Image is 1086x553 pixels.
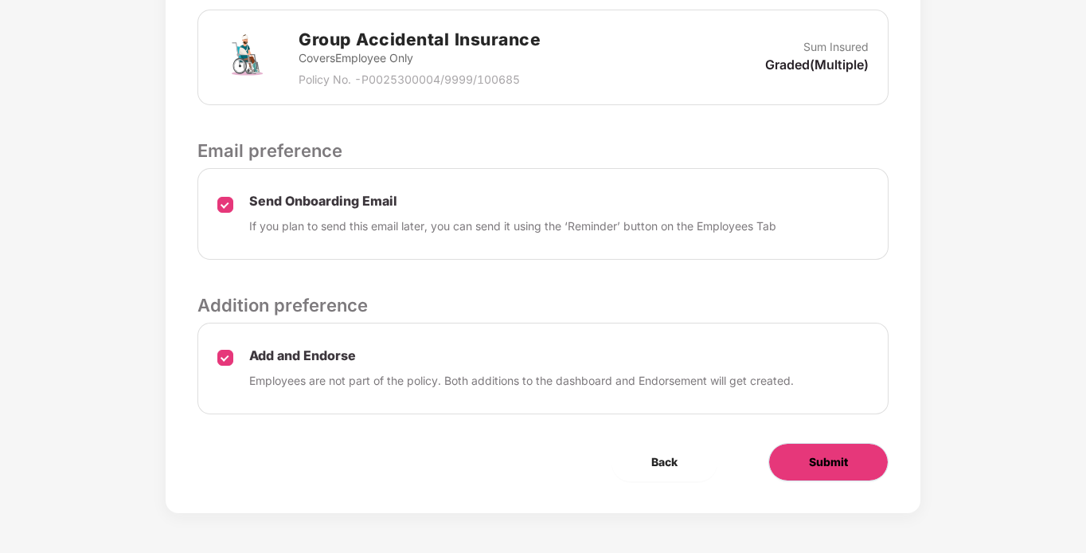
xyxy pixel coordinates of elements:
p: Employees are not part of the policy. Both additions to the dashboard and Endorsement will get cr... [249,372,794,390]
p: Graded(Multiple) [765,56,869,73]
p: If you plan to send this email later, you can send it using the ‘Reminder’ button on the Employee... [249,218,776,235]
p: Send Onboarding Email [249,193,776,210]
img: svg+xml;base64,PHN2ZyB4bWxucz0iaHR0cDovL3d3dy53My5vcmcvMjAwMC9zdmciIHdpZHRoPSI3MiIgaGVpZ2h0PSI3Mi... [217,29,275,86]
p: Add and Endorse [249,347,794,364]
p: Addition preference [197,292,888,319]
p: Sum Insured [803,38,869,56]
button: Submit [768,443,889,481]
p: Email preference [197,137,888,164]
button: Back [611,443,717,481]
span: Submit [809,453,848,471]
p: Covers Employee Only [299,49,541,67]
p: Policy No. - P0025300004/9999/100685 [299,71,541,88]
h2: Group Accidental Insurance [299,26,541,53]
span: Back [651,453,678,471]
